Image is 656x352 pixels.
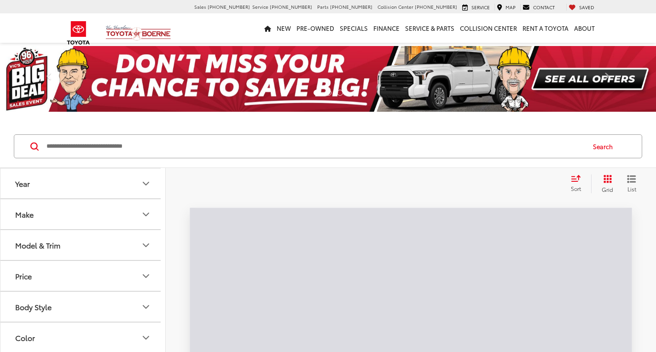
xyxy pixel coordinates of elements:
[620,174,643,193] button: List View
[471,4,490,11] span: Service
[140,332,151,343] div: Color
[337,13,371,43] a: Specials
[566,4,597,11] a: My Saved Vehicles
[270,3,312,10] span: [PHONE_NUMBER]
[15,210,34,219] div: Make
[494,4,518,11] a: Map
[15,302,52,311] div: Body Style
[602,185,613,193] span: Grid
[46,135,584,157] input: Search by Make, Model, or Keyword
[591,174,620,193] button: Grid View
[377,3,413,10] span: Collision Center
[402,13,457,43] a: Service & Parts: Opens in a new tab
[61,18,96,48] img: Toyota
[371,13,402,43] a: Finance
[105,25,171,41] img: Vic Vaughan Toyota of Boerne
[505,4,516,11] span: Map
[317,3,329,10] span: Parts
[208,3,250,10] span: [PHONE_NUMBER]
[520,4,557,11] a: Contact
[140,271,151,282] div: Price
[0,199,166,229] button: MakeMake
[457,13,520,43] a: Collision Center
[15,241,60,249] div: Model & Trim
[566,174,591,193] button: Select sort value
[140,240,151,251] div: Model & Trim
[252,3,268,10] span: Service
[571,13,598,43] a: About
[140,178,151,189] div: Year
[330,3,372,10] span: [PHONE_NUMBER]
[194,3,206,10] span: Sales
[15,333,35,342] div: Color
[415,3,457,10] span: [PHONE_NUMBER]
[520,13,571,43] a: Rent a Toyota
[533,4,555,11] span: Contact
[460,4,492,11] a: Service
[571,185,581,192] span: Sort
[140,209,151,220] div: Make
[0,168,166,198] button: YearYear
[294,13,337,43] a: Pre-Owned
[15,271,32,280] div: Price
[627,185,636,193] span: List
[0,292,166,322] button: Body StyleBody Style
[0,230,166,260] button: Model & TrimModel & Trim
[584,135,626,158] button: Search
[15,179,30,188] div: Year
[140,301,151,312] div: Body Style
[274,13,294,43] a: New
[261,13,274,43] a: Home
[579,4,594,11] span: Saved
[0,261,166,291] button: PricePrice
